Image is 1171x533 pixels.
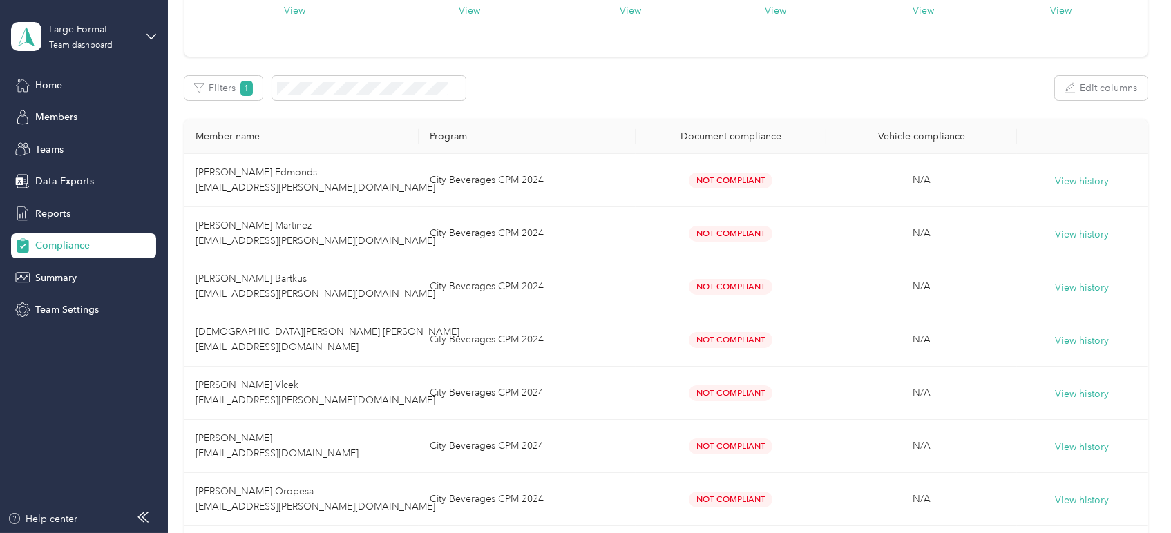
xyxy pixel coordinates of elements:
span: Compliance [35,238,90,253]
button: View history [1055,174,1109,189]
button: View history [1055,280,1109,295]
div: Team dashboard [49,41,113,50]
button: View [913,3,934,18]
span: Teams [35,142,64,157]
span: N/A [913,280,931,292]
td: City Beverages CPM 2024 [419,207,636,260]
div: Document compliance [647,130,815,142]
span: Not Compliant [689,492,772,507]
td: City Beverages CPM 2024 [419,367,636,420]
button: View history [1055,440,1109,455]
span: 1 [240,81,253,96]
button: Edit columns [1055,76,1148,100]
span: Data Exports [35,174,94,188]
span: N/A [913,333,931,345]
td: City Beverages CPM 2024 [419,154,636,207]
button: Help center [8,512,78,526]
button: Filters1 [184,76,263,100]
span: [DEMOGRAPHIC_DATA][PERSON_NAME] [PERSON_NAME] [EMAIL_ADDRESS][DOMAIN_NAME] [196,326,459,353]
span: Reports [35,206,70,221]
span: [PERSON_NAME] Vlcek [EMAIL_ADDRESS][PERSON_NAME][DOMAIN_NAME] [196,379,435,406]
span: [PERSON_NAME] Bartkus [EMAIL_ADDRESS][PERSON_NAME][DOMAIN_NAME] [196,273,435,300]
span: Not Compliant [689,279,772,295]
td: City Beverages CPM 2024 [419,420,636,473]
span: [PERSON_NAME] Edmonds [EMAIL_ADDRESS][PERSON_NAME][DOMAIN_NAME] [196,166,435,193]
span: Not Compliant [689,173,772,188]
th: Member name [184,119,419,154]
span: Not Compliant [689,385,772,401]
th: Program [419,119,636,154]
button: View [620,3,641,18]
span: Not Compliant [689,438,772,454]
button: View history [1055,493,1109,508]
span: Members [35,110,77,124]
td: City Beverages CPM 2024 [419,313,636,367]
span: Not Compliant [689,332,772,348]
span: N/A [913,493,931,505]
button: View [284,3,305,18]
button: View history [1055,387,1109,402]
button: View [765,3,786,18]
td: City Beverages CPM 2024 [419,260,636,313]
td: City Beverages CPM 2024 [419,473,636,526]
span: Home [35,78,62,93]
span: Summary [35,271,77,285]
button: View [1050,3,1072,18]
iframe: Everlance-gr Chat Button Frame [1094,456,1171,533]
span: N/A [913,387,931,398]
span: N/A [913,174,931,186]
span: Not Compliant [689,226,772,242]
span: [PERSON_NAME] Martinez [EMAIL_ADDRESS][PERSON_NAME][DOMAIN_NAME] [196,220,435,246]
div: Large Format [49,22,135,37]
span: [PERSON_NAME] Oropesa [EMAIL_ADDRESS][PERSON_NAME][DOMAIN_NAME] [196,485,435,512]
span: N/A [913,227,931,239]
span: [PERSON_NAME] [EMAIL_ADDRESS][DOMAIN_NAME] [196,432,359,459]
button: View [459,3,480,18]
span: N/A [913,440,931,452]
div: Vehicle compliance [837,130,1006,142]
span: Team Settings [35,302,99,317]
button: View history [1055,227,1109,242]
button: View history [1055,333,1109,349]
